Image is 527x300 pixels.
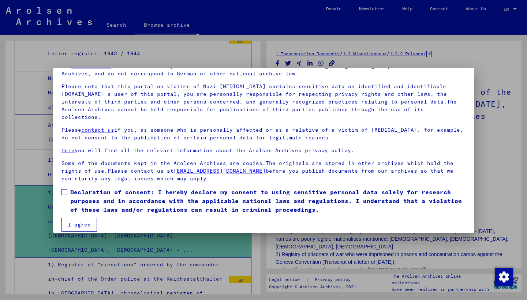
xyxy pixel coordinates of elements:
p: Our were established by the international commission, which is the highest governing body of the ... [61,62,466,78]
a: Here [61,147,75,154]
p: Please if you, as someone who is personally affected or as a relative of a victim of [MEDICAL_DAT... [61,126,466,142]
p: Some of the documents kept in the Arolsen Archives are copies.The originals are stored in other a... [61,160,466,183]
div: Change consent [495,268,512,285]
a: [EMAIL_ADDRESS][DOMAIN_NAME] [173,168,266,174]
button: I agree [61,218,97,232]
a: contact us [81,127,114,133]
span: Declaration of consent: I hereby declare my consent to using sensitive personal data solely for r... [70,188,466,214]
img: Change consent [495,268,513,286]
a: terms of use [71,63,111,69]
p: you will find all the relevant information about the Arolsen Archives privacy policy. [61,147,466,154]
p: Please note that this portal on victims of Nazi [MEDICAL_DATA] contains sensitive data on identif... [61,83,466,121]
